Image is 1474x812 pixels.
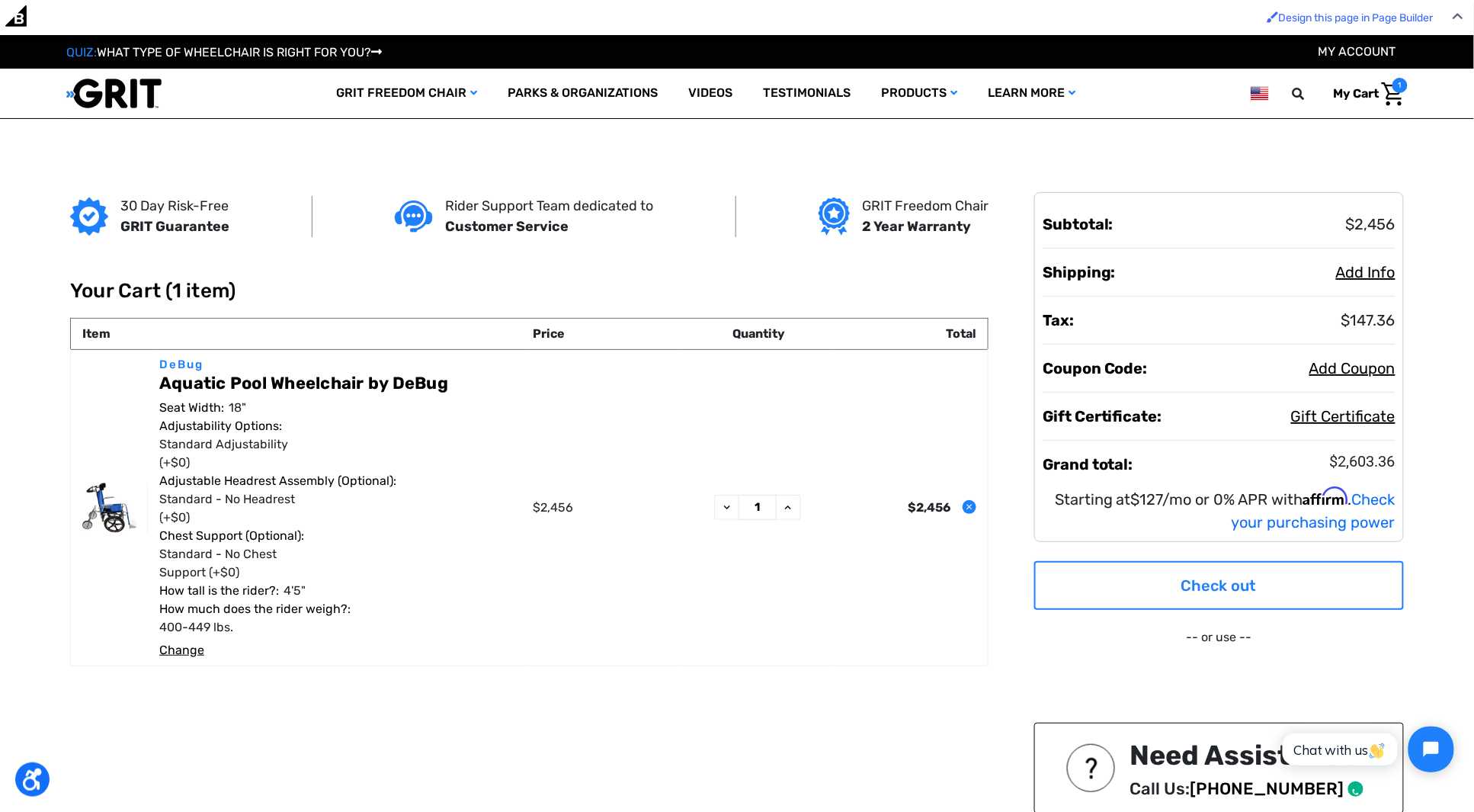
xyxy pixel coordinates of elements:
th: Item [71,319,530,350]
img: Customer service [395,201,433,232]
a: GRIT Freedom Chair [321,69,492,118]
img: GRIT Guarantee [70,197,108,236]
a: Videos [674,69,748,118]
h1: Your Cart (1 item) [70,279,1404,303]
strong: Customer Service [445,218,569,235]
th: Price [530,319,683,350]
dt: Adjustable Headrest Assembly (Optional): [159,472,396,490]
p: DeBug [159,356,526,374]
span: $2,456 [1346,215,1395,233]
p: -- or use -- [1034,628,1404,647]
a: Testimonials [748,69,867,118]
a: Change options for Aquatic Pool Wheelchair by DeBug [159,643,204,657]
div: Need Assistance? [1130,735,1372,776]
th: Quantity [682,319,835,350]
span: Design this page in Page Builder [1279,11,1434,24]
dt: How much does the rider weigh?: [159,600,351,618]
a: Account [1319,44,1396,59]
dd: 18" [159,399,312,417]
input: Search [1299,78,1322,110]
a: QUIZ:WHAT TYPE OF WHEELCHAIR IS RIGHT FOR YOU? [66,45,382,59]
dt: Seat Width: [159,399,224,417]
span: $127 [1131,490,1163,509]
span: 1 [1392,78,1408,93]
span: $147.36 [1341,311,1395,329]
strong: Gift Certificate: [1043,407,1162,425]
p: GRIT Freedom Chair [862,196,989,217]
span: Add Info [1336,263,1395,281]
span: $2,603.36 [1330,452,1395,470]
a: Products [867,69,973,118]
strong: Grand total: [1043,455,1133,473]
button: Remove Aquatic Pool Wheelchair by DeBug from cart [963,500,976,514]
img: us.png [1251,84,1269,103]
a: Cart with 1 items [1322,78,1408,110]
span: $2,456 [534,500,574,515]
span: QUIZ: [66,45,97,59]
strong: Coupon Code: [1043,359,1148,377]
img: NEED ASSISTANCE [1067,744,1115,792]
dt: Chest Support (Optional): [159,527,304,545]
button: Gift Certificate [1291,405,1395,428]
th: Total [835,319,989,350]
p: Call Us: [1130,776,1372,801]
strong: GRIT Guarantee [120,218,229,235]
dd: Standard - No Headrest (+$0) [159,472,312,527]
dt: Adjustability Options: [159,417,282,435]
span: Affirm [1303,487,1348,506]
p: Starting at /mo or 0% APR with . [1043,488,1395,534]
img: Cart [1382,82,1404,106]
dt: How tall is the rider?: [159,582,279,600]
a: Learn More [973,69,1091,118]
button: Add Info [1336,261,1395,284]
img: Close Admin Bar [1453,13,1463,20]
iframe: Tidio Chat [1266,714,1467,785]
a: Aquatic Pool Wheelchair by DeBug [159,374,448,393]
strong: Subtotal: [1043,215,1114,233]
p: 30 Day Risk-Free [120,196,229,217]
button: Add Coupon [1309,357,1395,380]
a: [PHONE_NUMBER] [1190,778,1344,799]
input: Aquatic Pool Wheelchair by DeBug [739,495,777,520]
strong: $2,456 [908,500,950,515]
strong: Shipping: [1043,263,1116,281]
a: Enabled brush for page builder edit. Design this page in Page Builder [1259,4,1441,32]
dd: Standard Adjustability (+$0) [159,417,312,472]
dd: 400-449 lbs. [159,600,312,637]
a: Check out [1034,561,1404,610]
strong: Tax: [1043,311,1074,329]
img: GRIT All-Terrain Wheelchair and Mobility Equipment [66,78,162,109]
span: My Cart [1334,86,1379,101]
iframe: PayPal-paypal [1034,659,1404,689]
a: Parks & Organizations [492,69,674,118]
p: Rider Support Team dedicated to [445,196,653,217]
strong: 2 Year Warranty [862,218,971,235]
dd: Standard - No Chest Support (+$0) [159,527,312,582]
img: Enabled brush for page builder edit. [1267,11,1279,23]
img: Grit freedom [819,197,850,236]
